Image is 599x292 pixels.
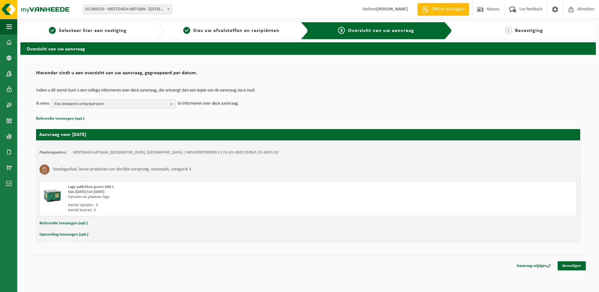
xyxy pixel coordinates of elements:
[36,99,49,108] p: Ik wens
[49,27,56,34] span: 1
[68,203,333,208] div: Aantal ophalen : 3
[54,99,168,109] span: Kies bestaand contactpersoon
[53,164,191,175] h3: Voedingsafval, bevat producten van dierlijke oorsprong, onverpakt, categorie 3
[417,3,469,16] a: Offerte aanvragen
[83,5,172,14] span: 01-065519 - MESTDAGH-ARTISAN - VEURNE
[43,185,62,203] img: PB-LB-0680-HPE-GN-01.png
[167,27,295,34] a: 2Kies uw afvalstoffen en recipiënten
[68,190,104,194] strong: Van [DATE] tot [DATE]
[338,27,345,34] span: 3
[193,28,279,33] span: Kies uw afvalstoffen en recipiënten
[68,195,333,200] div: Ophalen en plaatsen lege
[39,219,88,227] button: Referentie toevoegen (opt.)
[23,27,152,34] a: 1Selecteer hier een vestiging
[36,70,580,79] h2: Hieronder vindt u een overzicht van uw aanvraag, gegroepeerd per datum.
[39,150,67,154] strong: Plaatsingsadres:
[39,231,88,239] button: Opmerking toevoegen (opt.)
[430,6,466,13] span: Offerte aanvragen
[20,42,596,55] h2: Overzicht van uw aanvraag
[558,261,586,270] a: Bevestigen
[51,99,176,108] button: Kies bestaand contactpersoon
[512,261,556,270] a: Aanvraag wijzigen
[36,88,580,93] p: Indien u dit wenst kunt u een collega informeren over deze aanvraag, die ontvangt dan een kopie v...
[505,27,512,34] span: 4
[68,208,333,213] div: Aantal leveren: 3
[73,150,279,155] td: MESTDAGH-ARTISAN, [GEOGRAPHIC_DATA], [GEOGRAPHIC_DATA] | INDUSTRIETERREIN II 17A (01-065519/BUS, ...
[348,28,414,33] span: Overzicht van uw aanvraag
[515,28,543,33] span: Bevestiging
[36,115,84,123] button: Referentie toevoegen (opt.)
[59,28,127,33] span: Selecteer hier een vestiging
[377,7,408,12] strong: [PERSON_NAME]
[68,185,114,189] span: Lage palletbox groen 680 L
[39,132,86,137] strong: Aanvraag voor [DATE]
[178,99,239,108] p: te informeren over deze aanvraag.
[183,27,190,34] span: 2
